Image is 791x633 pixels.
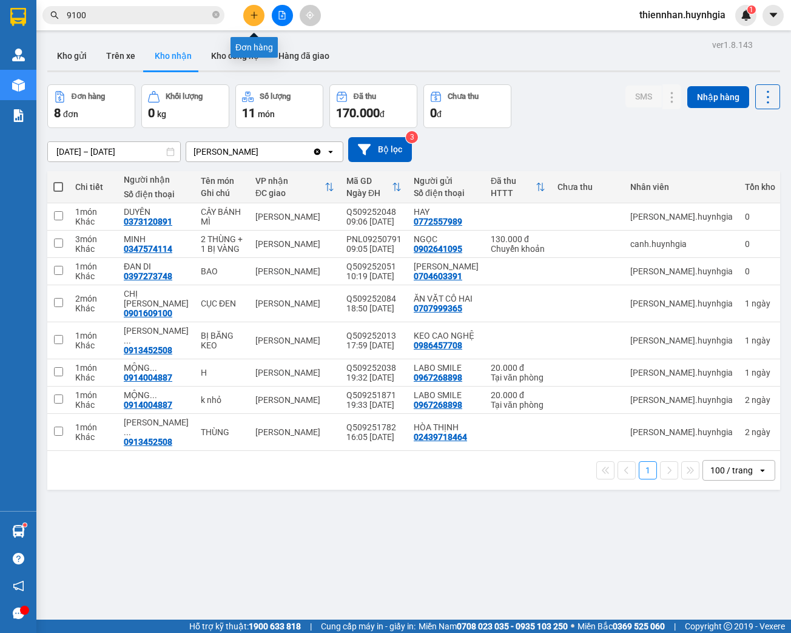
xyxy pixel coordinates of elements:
[13,608,24,619] span: message
[380,109,385,119] span: đ
[321,620,416,633] span: Cung cấp máy in - giấy in:
[491,188,536,198] div: HTTT
[630,395,733,405] div: nguyen.huynhgia
[124,363,189,373] div: MỘNG TƯỜNG
[75,340,112,350] div: Khác
[272,5,293,26] button: file-add
[312,147,322,157] svg: Clear value
[414,176,479,186] div: Người gửi
[485,171,551,203] th: Toggle SortBy
[67,8,210,22] input: Tìm tên, số ĐT hoặc mã đơn
[124,234,189,244] div: MINH
[346,340,402,350] div: 17:59 [DATE]
[255,427,334,437] div: [PERSON_NAME]
[630,239,733,249] div: canh.huynhgia
[150,390,157,400] span: ...
[346,294,402,303] div: Q509252084
[13,553,24,564] span: question-circle
[124,437,172,447] div: 0913452508
[745,336,775,345] div: 1
[12,525,25,538] img: warehouse-icon
[75,271,112,281] div: Khác
[124,189,189,199] div: Số điện thoại
[745,427,775,437] div: 2
[437,109,442,119] span: đ
[75,390,112,400] div: 1 món
[414,340,462,350] div: 0986457708
[124,400,172,410] div: 0914004887
[687,86,749,108] button: Nhập hàng
[414,244,462,254] div: 0902641095
[242,106,255,120] span: 11
[145,41,201,70] button: Kho nhận
[255,188,325,198] div: ĐC giao
[346,432,402,442] div: 16:05 [DATE]
[255,266,334,276] div: [PERSON_NAME]
[745,266,775,276] div: 0
[75,234,112,244] div: 3 món
[630,336,733,345] div: nguyen.huynhgia
[491,244,545,254] div: Chuyển khoản
[124,207,189,217] div: DUYÊN
[630,266,733,276] div: nguyen.huynhgia
[124,427,131,437] span: ...
[346,262,402,271] div: Q509252051
[23,523,27,527] sup: 1
[571,624,574,629] span: ⚪️
[201,234,243,254] div: 2 THÙNG + 1 BỊ VÀNG
[414,303,462,313] div: 0707999365
[189,620,301,633] span: Hỗ trợ kỹ thuật:
[745,368,775,377] div: 1
[306,11,314,19] span: aim
[749,5,753,14] span: 1
[346,271,402,281] div: 10:19 [DATE]
[255,299,334,308] div: [PERSON_NAME]
[201,188,243,198] div: Ghi chú
[10,8,26,26] img: logo-vxr
[243,5,264,26] button: plus
[124,308,172,318] div: 0901609100
[75,422,112,432] div: 1 món
[75,244,112,254] div: Khác
[124,271,172,281] div: 0397273748
[150,363,157,373] span: ...
[346,390,402,400] div: Q509251871
[346,176,392,186] div: Mã GD
[630,212,733,222] div: nguyen.huynhgia
[166,92,203,101] div: Khối lượng
[745,239,775,249] div: 0
[48,142,180,161] input: Select a date range.
[75,331,112,340] div: 1 món
[762,5,784,26] button: caret-down
[346,373,402,382] div: 19:32 [DATE]
[75,400,112,410] div: Khác
[148,106,155,120] span: 0
[630,368,733,377] div: nguyen.huynhgia
[201,266,243,276] div: BAO
[258,109,275,119] span: món
[300,5,321,26] button: aim
[194,146,258,158] div: [PERSON_NAME]
[346,363,402,373] div: Q509252038
[630,7,735,22] span: thiennhan.huynhgia
[613,621,665,631] strong: 0369 525 060
[752,299,770,308] span: ngày
[414,207,479,217] div: HAY
[414,271,462,281] div: 0704603391
[124,262,189,271] div: ĐAN DI
[96,41,145,70] button: Trên xe
[745,212,775,222] div: 0
[414,432,467,442] div: 02439718464
[414,422,479,432] div: HÒA THỊNH
[124,175,189,184] div: Người nhận
[75,432,112,442] div: Khác
[260,146,261,158] input: Selected Diên Khánh.
[414,373,462,382] div: 0967268898
[741,10,752,21] img: icon-new-feature
[414,363,479,373] div: LABO SMILE
[75,373,112,382] div: Khác
[255,212,334,222] div: [PERSON_NAME]
[54,106,61,120] span: 8
[712,38,753,52] div: ver 1.8.143
[758,465,767,475] svg: open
